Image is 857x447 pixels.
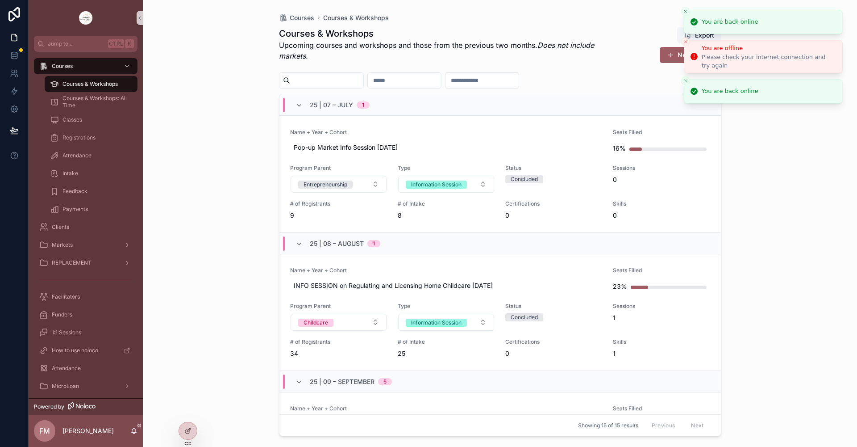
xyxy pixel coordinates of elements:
[52,293,80,300] span: Facilitators
[505,338,602,346] span: Certifications
[613,129,710,136] span: Seats Filled
[613,200,710,207] span: Skills
[290,303,387,310] span: Program Parent
[45,112,137,128] a: Classes
[52,329,81,336] span: 1:1 Sessions
[290,13,314,22] span: Courses
[505,164,602,172] span: Status
[505,200,602,207] span: Certifications
[52,383,79,390] span: MicroLoan
[613,349,710,358] span: 1
[62,188,87,195] span: Feedback
[45,94,137,110] a: Courses & Workshops: All Time
[279,41,594,60] em: Does not include markets.
[613,313,710,322] span: 1
[290,164,387,172] span: Program Parent
[34,342,137,358] a: How to use noloco
[45,183,137,199] a: Feedback
[279,40,610,61] p: Upcoming courses and workshops and those from the previous two months.
[398,303,495,310] span: Type
[290,267,603,274] span: Name + Year + Cohort
[34,237,137,253] a: Markets
[290,211,387,220] span: 9
[702,53,835,69] div: Please check your internet connection and try again
[294,143,599,152] span: Pop-up Market Info Session [DATE]
[34,58,137,74] a: Courses
[52,347,98,354] span: How to use noloco
[398,338,495,346] span: # of Intake
[613,139,626,157] div: 16%
[126,40,133,47] span: K
[48,40,104,47] span: Jump to...
[45,148,137,164] a: Attendance
[398,200,495,207] span: # of Intake
[79,11,93,25] img: App logo
[34,360,137,376] a: Attendance
[34,255,137,271] a: REPLACEMENT
[52,241,73,249] span: Markets
[34,289,137,305] a: Facilitators
[310,101,353,110] span: 25 | 07 – July
[613,211,710,220] span: 0
[34,325,137,341] a: 1:1 Sessions
[681,76,690,85] button: Close toast
[52,311,72,318] span: Funders
[34,403,64,410] span: Powered by
[279,27,610,40] h1: Courses & Workshops
[279,13,314,22] a: Courses
[62,80,118,88] span: Courses & Workshops
[702,17,758,26] div: You are back online
[34,307,137,323] a: Funders
[291,176,387,193] button: Select Button
[505,211,602,220] span: 0
[108,39,124,48] span: Ctrl
[290,129,603,136] span: Name + Year + Cohort
[34,378,137,394] a: MicroLoan
[62,206,88,213] span: Payments
[613,303,710,310] span: Sessions
[398,314,494,331] button: Select Button
[505,349,602,358] span: 0
[34,219,137,235] a: Clients
[362,101,364,109] div: 1
[45,201,137,217] a: Payments
[279,116,721,232] a: Name + Year + CohortPop-up Market Info Session [DATE]Seats Filled16%Program ParentSelect ButtonTy...
[681,38,690,46] button: Close toast
[34,36,137,52] button: Jump to...CtrlK
[398,349,495,358] span: 25
[677,27,721,43] button: Export
[660,47,721,63] button: New Course
[52,63,73,70] span: Courses
[613,338,710,346] span: Skills
[304,319,328,327] div: Childcare
[52,223,69,231] span: Clients
[290,200,387,207] span: # of Registrants
[323,13,389,22] a: Courses & Workshops
[52,259,92,266] span: REPLACEMENT
[398,211,495,220] span: 8
[39,426,50,436] span: FM
[505,303,602,310] span: Status
[290,405,603,412] span: Name + Year + Cohort
[310,377,374,386] span: 25 | 09 – September
[511,175,538,183] div: Concluded
[702,43,835,52] div: You are offline
[62,152,92,159] span: Attendance
[411,181,462,189] div: Information Session
[373,240,375,247] div: 1
[291,314,387,331] button: Select Button
[290,338,387,346] span: # of Registrants
[613,405,710,412] span: Seats Filled
[62,426,114,435] p: [PERSON_NAME]
[702,87,758,96] div: You are back online
[613,164,710,172] span: Sessions
[681,7,690,16] button: Close toast
[294,281,599,290] span: INFO SESSION on Regulating and Licensing Home Childcare [DATE]
[613,267,710,274] span: Seats Filled
[290,349,387,358] span: 34
[62,95,129,109] span: Courses & Workshops: All Time
[310,239,364,248] span: 25 | 08 – August
[398,164,495,172] span: Type
[511,313,538,321] div: Concluded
